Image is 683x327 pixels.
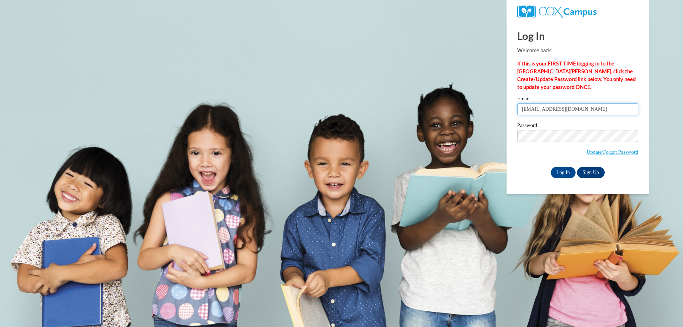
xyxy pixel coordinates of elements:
a: COX Campus [517,8,597,14]
h1: Log In [517,28,638,43]
p: Welcome back! [517,47,638,54]
img: COX Campus [517,5,597,18]
label: Password [517,123,638,130]
strong: If this is your FIRST TIME logging in to the [GEOGRAPHIC_DATA][PERSON_NAME], click the Create/Upd... [517,60,636,90]
label: Email [517,96,638,103]
a: Sign Up [577,167,605,178]
input: Log In [551,167,576,178]
a: Update/Forgot Password [587,149,638,155]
